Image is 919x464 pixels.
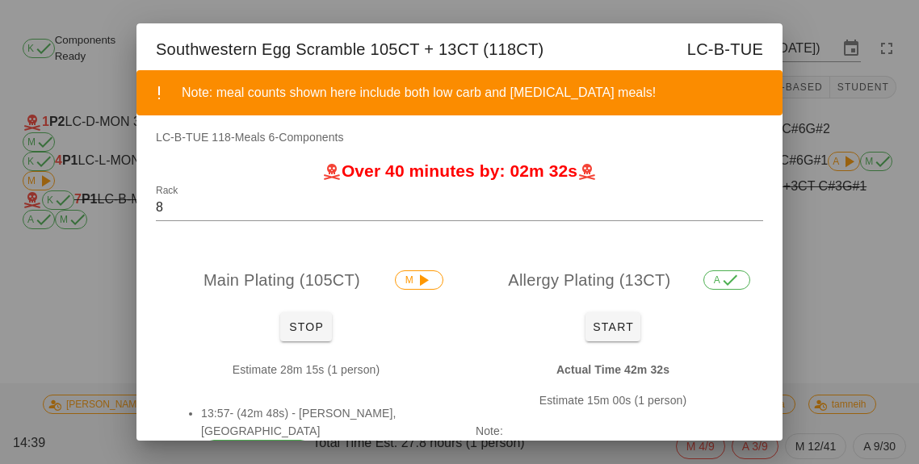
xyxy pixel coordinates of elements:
[156,254,456,306] div: Main Plating (105CT)
[280,312,332,341] button: Stop
[169,361,443,378] p: Estimate 28m 15s (1 person)
[136,23,783,70] div: Southwestern Egg Scramble 105CT + 13CT (118CT)
[136,128,783,162] div: LC-B-TUE 118-Meals 6-Components
[592,320,634,333] span: Start
[476,422,750,440] p: Note:
[463,254,763,306] div: Allergy Plating (13CT)
[156,162,763,182] h2: Over 40 minutes by: 02m 32s
[182,83,770,102] div: Note: meal counts shown here include both low carb and [MEDICAL_DATA] meals!
[714,271,740,289] span: A
[156,185,178,197] label: Rack
[287,320,325,333] span: Stop
[687,36,763,62] span: LC-B-TUE
[476,391,750,409] p: Estimate 15m 00s (1 person)
[405,271,433,289] span: M
[585,312,640,341] button: Start
[476,361,750,378] p: Actual Time 42m 32s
